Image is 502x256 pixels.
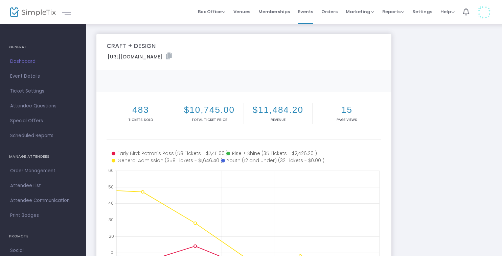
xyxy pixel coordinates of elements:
span: Ticket Settings [10,87,76,96]
span: Attendee Questions [10,102,76,110]
span: Settings [412,3,432,20]
p: Total Ticket Price [177,117,242,122]
text: 60 [108,168,114,173]
h4: MANAGE ATTENDEES [9,150,77,163]
span: Event Details [10,72,76,81]
h4: PROMOTE [9,230,77,243]
text: 20 [109,233,114,239]
span: Dashboard [10,57,76,66]
span: Reports [382,8,404,15]
text: 10 [109,250,113,256]
m-panel-title: CRAFT + DESIGN [107,41,156,50]
span: Venues [233,3,250,20]
span: Marketing [346,8,374,15]
h2: $11,484.20 [245,105,311,115]
h2: 15 [314,105,380,115]
span: Special Offers [10,117,76,125]
span: Memberships [258,3,290,20]
span: Attendee Communication [10,196,76,205]
span: Order Management [10,167,76,175]
text: 40 [108,201,114,206]
label: [URL][DOMAIN_NAME] [108,53,172,60]
text: 30 [109,217,114,223]
span: Events [298,3,313,20]
h2: $10,745.00 [177,105,242,115]
span: Scheduled Reports [10,131,76,140]
h4: GENERAL [9,41,77,54]
span: Help [440,8,455,15]
text: 50 [108,184,114,190]
span: Orders [321,3,338,20]
span: Social [10,246,76,255]
span: Print Badges [10,211,76,220]
h2: 483 [108,105,174,115]
p: Page Views [314,117,380,122]
p: Revenue [245,117,311,122]
p: Tickets sold [108,117,174,122]
span: Attendee List [10,181,76,190]
span: Box Office [198,8,225,15]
